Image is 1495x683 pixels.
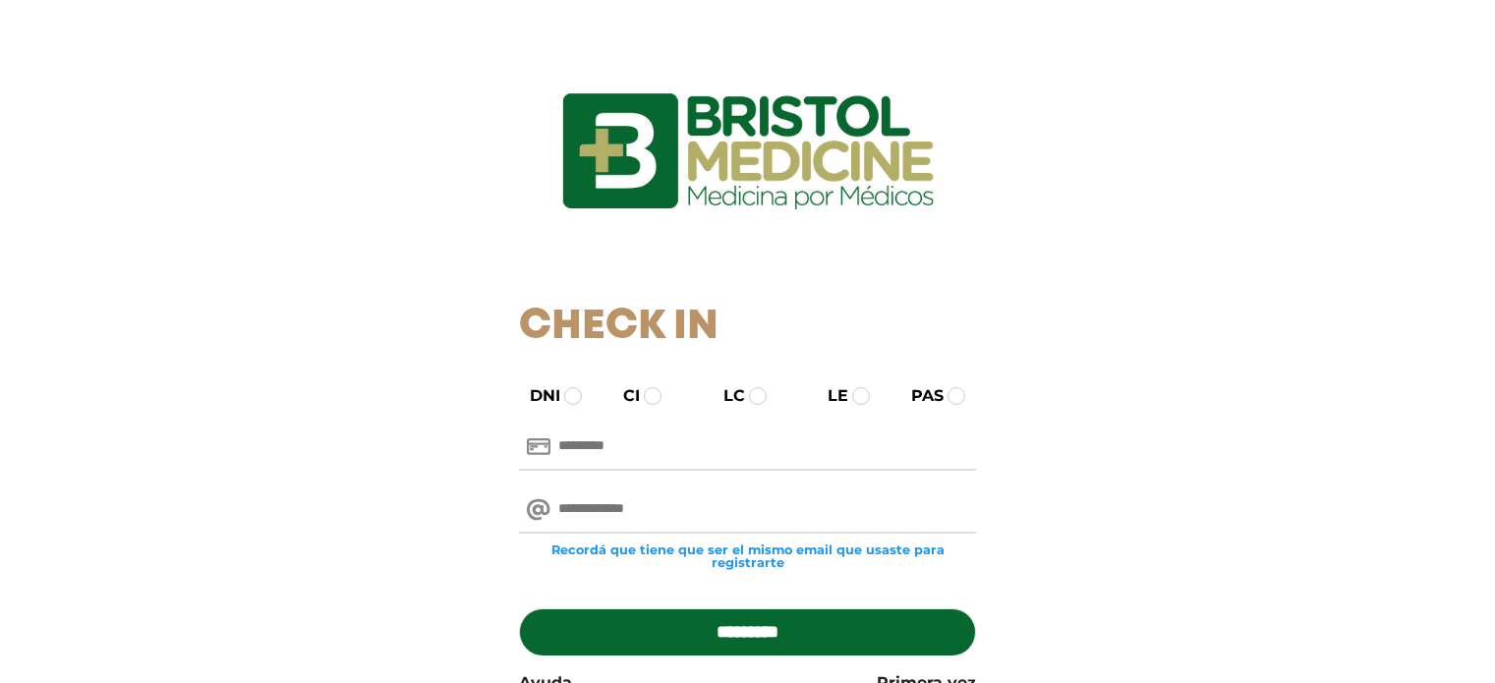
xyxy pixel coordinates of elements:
h1: Check In [519,303,976,352]
img: logo_ingresarbristol.jpg [483,24,1013,279]
label: DNI [512,384,560,408]
small: Recordá que tiene que ser el mismo email que usaste para registrarte [519,543,976,569]
label: LC [706,384,745,408]
label: LE [810,384,848,408]
label: PAS [893,384,944,408]
label: CI [605,384,640,408]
